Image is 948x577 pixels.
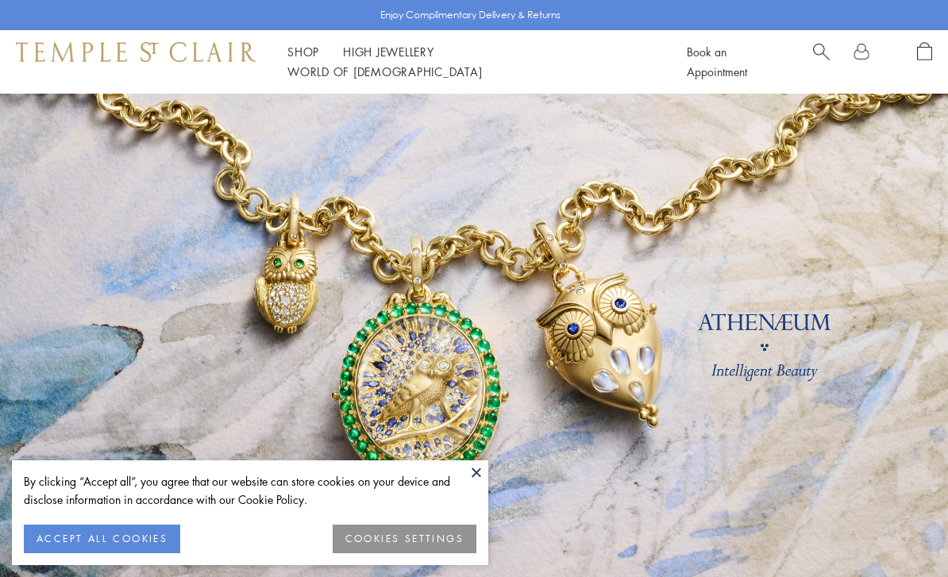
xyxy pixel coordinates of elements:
[917,42,932,82] a: Open Shopping Bag
[287,44,319,60] a: ShopShop
[16,42,256,61] img: Temple St. Clair
[687,44,747,79] a: Book an Appointment
[333,525,476,553] button: COOKIES SETTINGS
[813,42,830,82] a: Search
[287,63,482,79] a: World of [DEMOGRAPHIC_DATA]World of [DEMOGRAPHIC_DATA]
[287,42,651,82] nav: Main navigation
[24,525,180,553] button: ACCEPT ALL COOKIES
[343,44,434,60] a: High JewelleryHigh Jewellery
[380,7,561,23] p: Enjoy Complimentary Delivery & Returns
[24,472,476,509] div: By clicking “Accept all”, you agree that our website can store cookies on your device and disclos...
